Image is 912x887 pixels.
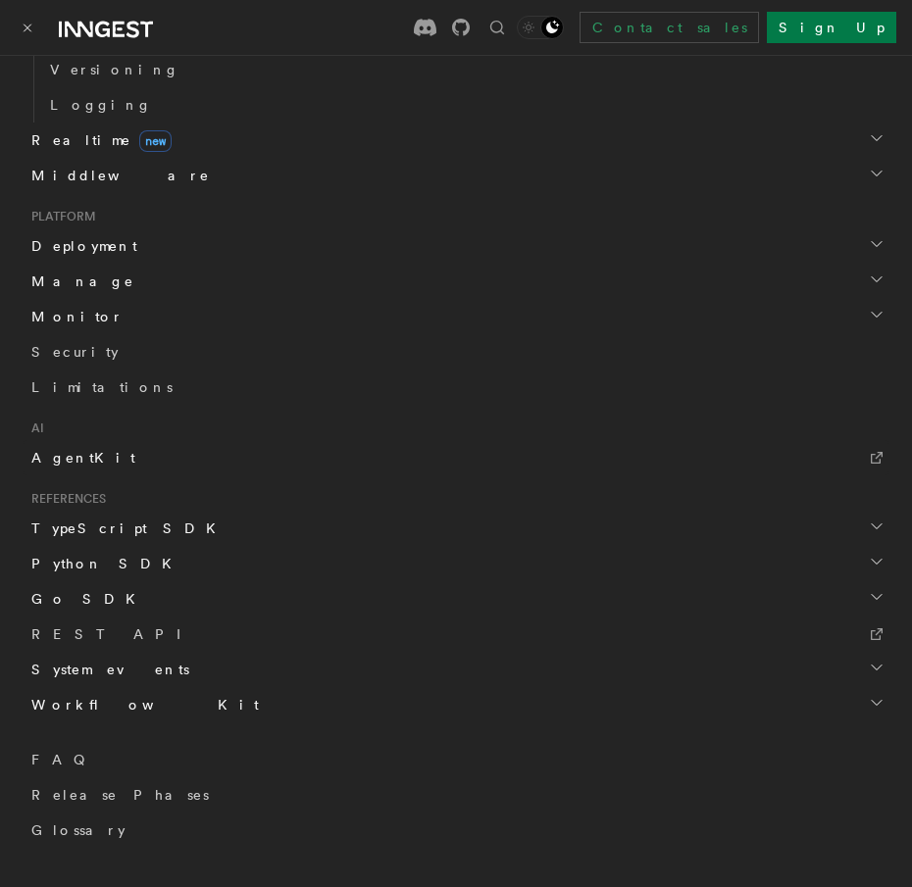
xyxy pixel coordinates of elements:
[24,334,888,370] a: Security
[24,777,888,813] a: Release Phases
[24,687,888,722] button: Workflow Kit
[24,264,888,299] button: Manage
[24,420,44,436] span: AI
[24,440,888,475] a: AgentKit
[24,518,228,538] span: TypeScript SDK
[24,271,134,291] span: Manage
[42,52,888,87] a: Versioning
[24,299,888,334] button: Monitor
[24,652,888,687] button: System events
[31,626,198,642] span: REST API
[485,16,509,39] button: Find something...
[24,130,172,150] span: Realtime
[24,123,888,158] button: Realtimenew
[24,209,96,224] span: Platform
[24,742,888,777] a: FAQ
[24,581,888,616] button: Go SDK
[31,752,95,767] span: FAQ
[24,491,106,507] span: References
[24,616,888,652] a: REST API
[31,379,173,395] span: Limitations
[580,12,759,43] a: Contact sales
[24,813,888,848] a: Glossary
[31,450,135,466] span: AgentKit
[31,787,209,803] span: Release Phases
[24,236,137,256] span: Deployment
[24,546,888,581] button: Python SDK
[24,370,888,405] a: Limitations
[24,511,888,546] button: TypeScript SDK
[50,62,179,77] span: Versioning
[16,16,39,39] button: Toggle navigation
[31,822,126,838] span: Glossary
[24,166,210,185] span: Middleware
[31,344,119,360] span: Security
[139,130,172,152] span: new
[767,12,896,43] a: Sign Up
[24,660,189,679] span: System events
[50,97,152,113] span: Logging
[24,554,183,573] span: Python SDK
[24,228,888,264] button: Deployment
[24,307,124,326] span: Monitor
[517,16,564,39] button: Toggle dark mode
[24,158,888,193] button: Middleware
[42,87,888,123] a: Logging
[24,589,147,609] span: Go SDK
[24,695,259,715] span: Workflow Kit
